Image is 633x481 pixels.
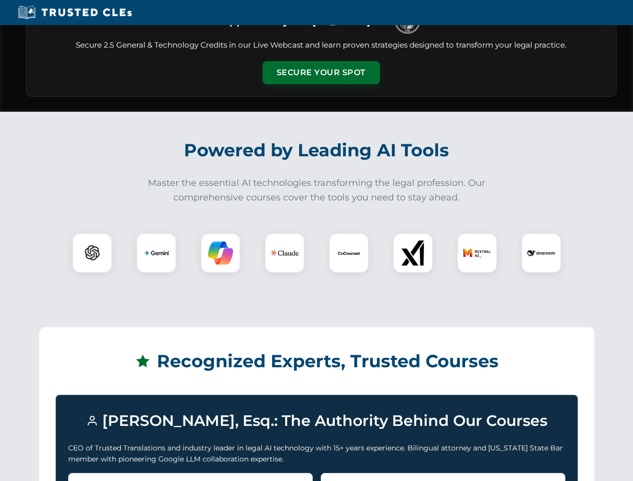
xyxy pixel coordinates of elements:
[263,61,380,84] button: Secure Your Spot
[521,233,561,273] div: DeepSeek
[336,241,361,266] img: CoCounsel Logo
[78,238,107,268] img: ChatGPT Logo
[200,233,241,273] div: Copilot
[72,233,112,273] div: ChatGPT
[271,239,299,267] img: Claude Logo
[329,233,369,273] div: CoCounsel
[136,233,176,273] div: Gemini
[68,442,565,465] p: CEO of Trusted Translations and industry leader in legal AI technology with 15+ years experience....
[400,241,426,266] img: xAI Logo
[15,5,135,20] img: Trusted CLEs
[68,407,565,434] h3: [PERSON_NAME], Esq.: The Authority Behind Our Courses
[208,241,233,266] img: Copilot Logo
[463,239,491,267] img: Mistral AI Logo
[141,176,492,205] p: Master the essential AI technologies transforming the legal profession. Our comprehensive courses...
[39,40,604,51] p: Secure 2.5 General & Technology Credits in our Live Webcast and learn proven strategies designed ...
[393,233,433,273] div: xAI
[457,233,497,273] div: Mistral AI
[39,133,594,168] h2: Powered by Leading AI Tools
[56,344,578,379] h2: Recognized Experts, Trusted Courses
[265,233,305,273] div: Claude
[527,239,555,267] img: DeepSeek Logo
[144,241,169,266] img: Gemini Logo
